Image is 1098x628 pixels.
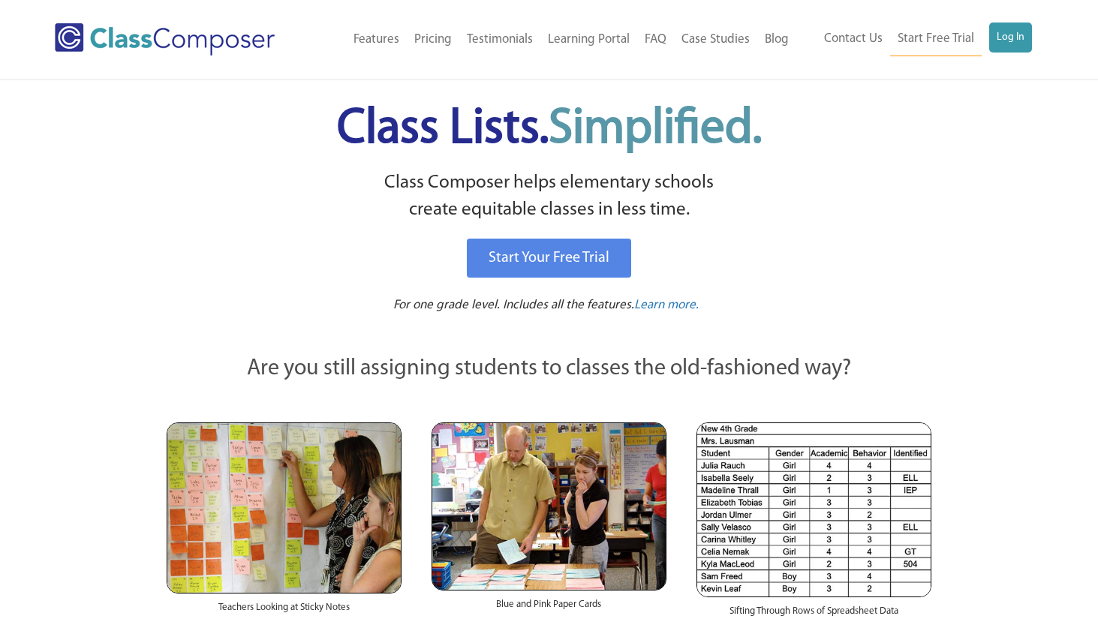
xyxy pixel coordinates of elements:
span: Class Lists. [337,105,762,154]
nav: Header Menu [796,23,1032,56]
a: Testimonials [459,23,540,56]
img: Blue and Pink Paper Cards [432,422,666,590]
nav: Header Menu [313,23,796,56]
a: Pricing [407,23,459,56]
a: Blog [757,23,796,56]
span: For one grade level. Includes all the features. [393,299,634,311]
img: Class Composer [55,23,275,56]
img: Spreadsheets [696,422,931,597]
span: Simplified. [549,105,762,154]
span: Start Your Free Trial [489,251,609,266]
span: Learn more. [634,299,699,311]
a: Learning Portal [540,23,637,56]
a: Start Your Free Trial [467,239,631,278]
a: Learn more. [634,296,699,315]
p: Class Composer helps elementary schools create equitable classes in less time. [164,170,934,224]
a: Log In [989,23,1032,53]
a: Contact Us [817,23,890,56]
p: Are you still assigning students to classes the old-fashioned way? [167,353,932,386]
a: Features [346,23,407,56]
div: Blue and Pink Paper Cards [432,590,666,626]
a: Start Free Trial [890,23,982,56]
a: FAQ [637,23,674,56]
img: Teachers Looking at Sticky Notes [167,422,402,593]
a: Case Studies [674,23,757,56]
